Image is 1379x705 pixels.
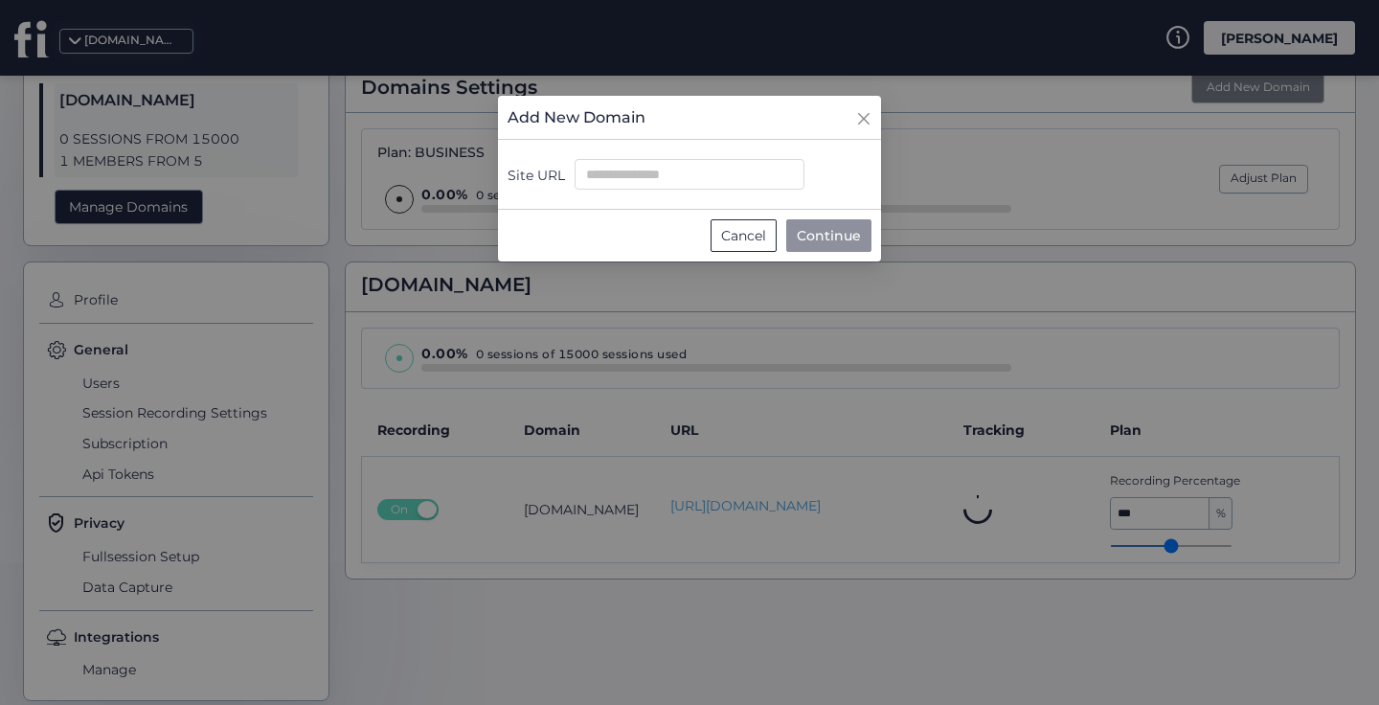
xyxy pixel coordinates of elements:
[508,165,565,190] label: Site URL
[786,219,871,252] button: Continue
[508,105,645,129] span: Add New Domain
[711,219,777,252] div: Cancel
[797,225,861,246] span: Continue
[856,96,881,134] button: Close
